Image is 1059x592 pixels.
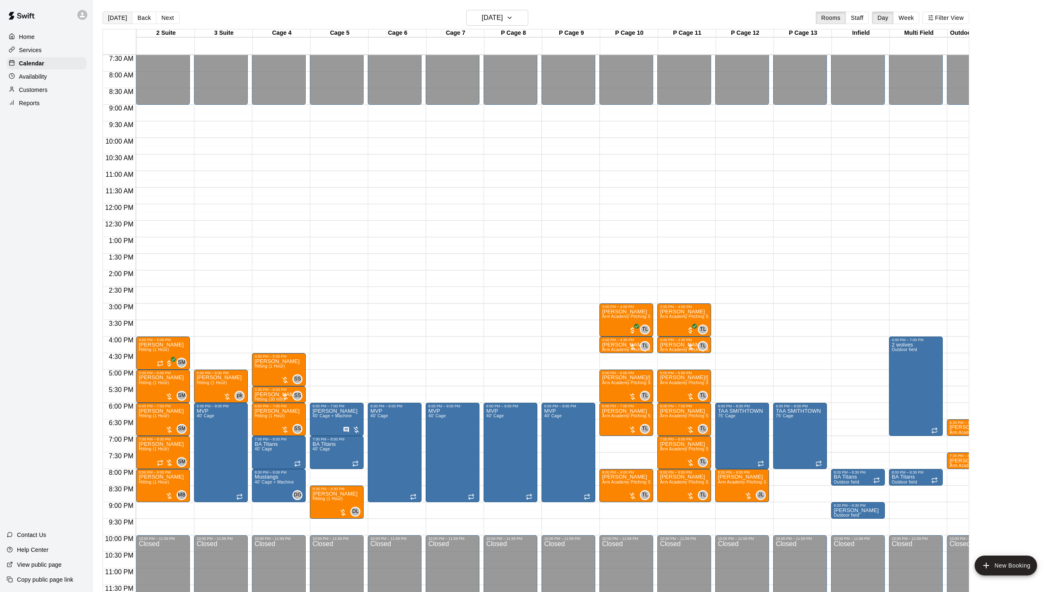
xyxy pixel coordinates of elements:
[7,84,86,96] a: Customers
[294,491,302,499] span: DG
[7,44,86,56] a: Services
[107,519,136,526] span: 9:30 PM
[484,29,542,37] div: P Cage 8
[600,29,658,37] div: P Cage 10
[891,470,940,474] div: 8:00 PM – 8:30 PM
[602,371,651,375] div: 5:00 PM – 6:00 PM
[484,403,537,502] div: 6:00 PM – 9:00 PM: MVP
[180,457,187,467] span: Steve Malvagna
[107,386,136,393] span: 5:30 PM
[294,392,301,400] span: SS
[107,55,136,62] span: 7:30 AM
[640,424,650,434] div: Tyler Levine
[235,391,244,401] div: phillip krpata
[701,424,708,434] span: Tyler Levine
[834,503,882,508] div: 9:00 PM – 9:30 PM
[292,374,302,384] div: Sean Singh
[602,380,698,385] span: Arm Academy Pitching Session 1 Hour - Pitching
[254,447,272,451] span: 40' Cage
[252,436,306,469] div: 7:00 PM – 8:00 PM: BA Titans
[700,342,706,350] span: TL
[834,480,859,484] span: Outdoor field
[949,430,1045,435] span: Arm Academy Pitching Session 30 min - Pitching
[292,391,302,401] div: Sean Singh
[7,70,86,83] a: Availability
[254,397,285,402] span: Hitting (30 min)
[139,537,187,541] div: 10:00 PM – 11:59 PM
[252,386,306,403] div: 5:30 PM – 6:00 PM: Hitting (30 min)
[698,341,708,351] div: Tyler Levine
[599,370,653,403] div: 5:00 PM – 6:00 PM: Arm Academy Pitching Session 1 Hour - Pitching
[947,452,1001,469] div: 7:30 PM – 8:00 PM: Arm Academy Pitching Session 30 min - Pitching
[132,12,156,24] button: Back
[254,354,303,359] div: 4:30 PM – 5:30 PM
[253,29,311,37] div: Cage 4
[107,469,136,476] span: 8:00 PM
[294,425,301,433] span: SS
[136,337,190,370] div: 4:00 PM – 5:00 PM: Michael Cipriano
[657,337,711,353] div: 4:00 PM – 4:30 PM: Arm Academy Pitching Session 30 min - Pitching
[602,347,698,352] span: Arm Academy Pitching Session 30 min - Pitching
[640,391,650,401] div: Tyler Levine
[296,391,302,401] span: Sean Singh
[815,460,822,467] span: Recurring event
[599,403,653,436] div: 6:00 PM – 7:00 PM: Arm Academy Pitching Session 1 Hour - Pitching
[660,347,756,352] span: Arm Academy Pitching Session 30 min - Pitching
[657,403,711,436] div: 6:00 PM – 7:00 PM: Arm Academy Pitching Session 1 Hour - Pitching
[177,358,187,368] div: Steve Malvagna
[486,414,503,418] span: 40' Cage
[715,403,769,469] div: 6:00 PM – 8:00 PM: TAA SMITHTOWN
[103,535,135,542] span: 10:00 PM
[107,337,136,344] span: 4:00 PM
[949,463,1045,468] span: Arm Academy Pitching Session 30 min - Pitching
[756,490,766,500] div: Johnnie Larossa
[352,460,359,467] span: Recurring event
[19,33,35,41] p: Home
[180,424,187,434] span: Steve Malvagna
[310,403,364,436] div: 6:00 PM – 7:00 PM: 40’ Cage + Machine
[137,29,195,37] div: 2 Suite
[716,29,774,37] div: P Cage 12
[428,414,446,418] span: 40' Cage
[139,371,187,375] div: 5:00 PM – 6:00 PM
[468,493,474,500] span: Recurring event
[698,391,708,401] div: Tyler Levine
[660,380,756,385] span: Arm Academy Pitching Session 1 Hour - Pitching
[254,437,303,441] div: 7:00 PM – 8:00 PM
[157,360,163,367] span: Recurring event
[107,419,136,426] span: 6:30 PM
[834,513,859,517] span: Outdoor field
[873,477,880,484] span: Recurring event
[426,403,479,502] div: 6:00 PM – 9:00 PM: MVP
[139,404,187,408] div: 6:00 PM – 7:00 PM
[700,392,706,400] span: TL
[296,490,302,500] span: Danny Gomez
[194,403,248,502] div: 6:00 PM – 9:00 PM: MVP
[640,490,650,500] div: Tyler Levine
[701,325,708,335] span: Tyler Levine
[832,29,890,37] div: Infield
[949,421,998,425] div: 6:30 PM – 7:00 PM
[544,404,593,408] div: 6:00 PM – 9:00 PM
[602,305,651,309] div: 3:00 PM – 4:00 PM
[628,326,637,335] span: All customers have paid
[718,470,767,474] div: 8:00 PM – 9:00 PM
[698,424,708,434] div: Tyler Levine
[254,387,303,392] div: 5:30 PM – 6:00 PM
[107,486,136,493] span: 8:30 PM
[296,374,302,384] span: Sean Singh
[931,427,938,434] span: Recurring event
[312,487,361,491] div: 8:30 PM – 9:30 PM
[640,341,650,351] div: Tyler Levine
[296,424,302,434] span: Sean Singh
[773,403,827,469] div: 6:00 PM – 8:00 PM: TAA SMITHTOWN
[7,97,86,109] div: Reports
[107,270,136,277] span: 2:00 PM
[660,371,709,375] div: 5:00 PM – 6:00 PM
[107,237,136,244] span: 1:00 PM
[252,403,306,436] div: 6:00 PM – 7:00 PM: Hitting (1 Hour)
[7,57,86,70] a: Calendar
[139,338,187,342] div: 4:00 PM – 5:00 PM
